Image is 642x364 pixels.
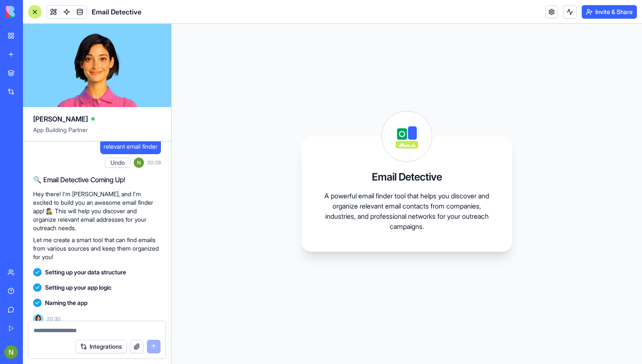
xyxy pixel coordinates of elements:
span: Setting up your data structure [45,268,126,277]
span: Home [20,286,37,292]
img: Profile image for Shelly [10,61,27,78]
span: Setting up your app logic [45,283,112,292]
button: Integrations [76,340,127,353]
img: ACg8ocJd-aovskpaOrMdWdnssmdGc9aDTLMfbDe5E_qUIAhqS8vtWA=s96-c [4,345,18,359]
h2: 🔍 Email Detective Coming Up! [33,175,161,185]
div: [PERSON_NAME] [30,70,79,79]
span: App Building Partner [33,126,161,141]
div: • [DATE] [81,38,105,47]
button: Help [113,265,170,299]
p: Let me create a smart tool that can find emails from various sources and keep them organized for ... [33,236,161,261]
div: • [DATE] [81,70,105,79]
img: Ella_00000_wcx2te.png [33,314,43,324]
div: [PERSON_NAME] [30,38,79,47]
span: Help [135,286,148,292]
img: logo [6,6,59,18]
p: A powerful email finder tool that helps you discover and organize relevant email contacts from co... [322,191,492,231]
div: Close [149,3,164,19]
span: 20:28 [147,159,161,166]
span: [PERSON_NAME] [33,114,88,124]
span: Hey [PERSON_NAME] 👋 Welcome to Blocks 🙌 I'm here if you have any questions! [30,30,276,37]
button: Undo [105,158,130,168]
span: Messages [68,286,101,292]
p: Hey there! I'm [PERSON_NAME], and I'm excited to build you an awesome email finder app! 🕵️‍♀️ Thi... [33,190,161,232]
button: Send us a message [39,239,131,256]
img: ACg8ocJd-aovskpaOrMdWdnssmdGc9aDTLMfbDe5E_qUIAhqS8vtWA=s96-c [134,158,144,168]
button: Invite & Share [582,5,637,19]
span: Naming the app [45,299,87,307]
span: 20:30 [47,316,61,322]
button: Messages [56,265,113,299]
span: Hey [PERSON_NAME] 👋 Welcome to Blocks 🙌 I'm here if you have any questions! [30,62,276,68]
span: relevant email finder [104,142,158,151]
img: Profile image for Shelly [10,30,27,47]
span: Email Detective [92,7,141,17]
h1: Messages [63,4,109,18]
h3: Email Detective [372,170,442,184]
